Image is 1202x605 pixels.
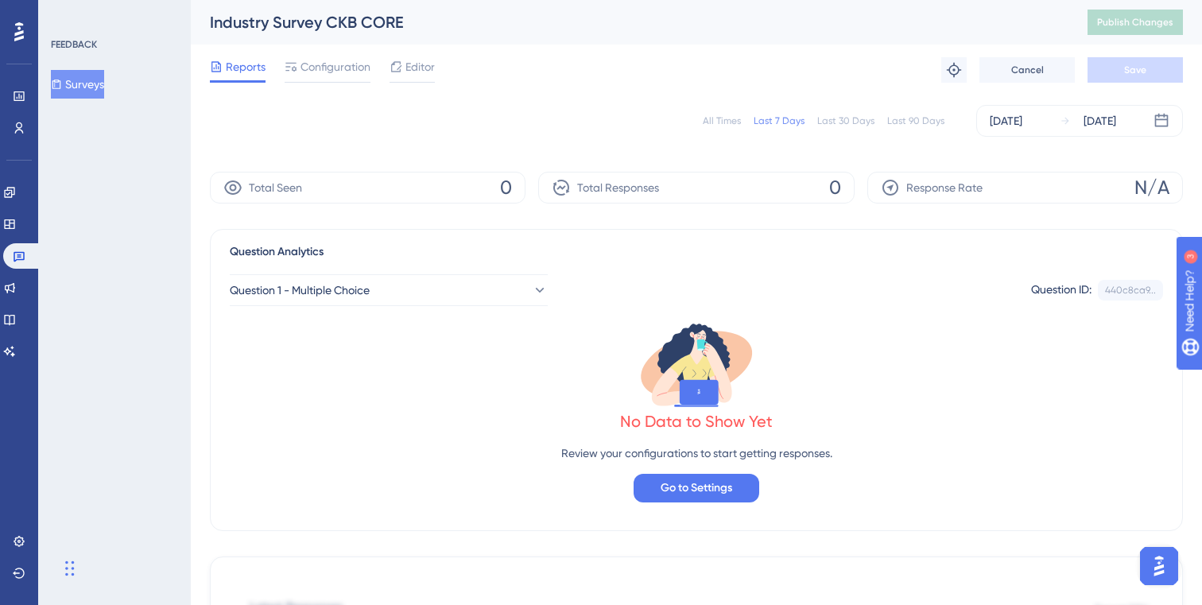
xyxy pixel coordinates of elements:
[754,114,805,127] div: Last 7 Days
[65,545,75,592] div: Drag
[230,242,324,262] span: Question Analytics
[817,114,874,127] div: Last 30 Days
[405,57,435,76] span: Editor
[230,274,548,306] button: Question 1 - Multiple Choice
[1135,542,1183,590] iframe: UserGuiding AI Assistant Launcher
[906,178,983,197] span: Response Rate
[1084,111,1116,130] div: [DATE]
[1097,16,1173,29] span: Publish Changes
[979,57,1075,83] button: Cancel
[51,70,104,99] button: Surveys
[500,175,512,200] span: 0
[634,474,759,502] button: Go to Settings
[51,38,97,51] div: FEEDBACK
[887,114,944,127] div: Last 90 Days
[829,175,841,200] span: 0
[577,178,659,197] span: Total Responses
[1105,284,1156,297] div: 440c8ca9...
[1088,57,1183,83] button: Save
[990,111,1022,130] div: [DATE]
[620,410,773,432] div: No Data to Show Yet
[561,444,832,463] p: Review your configurations to start getting responses.
[226,57,266,76] span: Reports
[1134,175,1169,200] span: N/A
[1031,280,1091,301] div: Question ID:
[230,281,370,300] span: Question 1 - Multiple Choice
[111,8,115,21] div: 3
[703,114,741,127] div: All Times
[300,57,370,76] span: Configuration
[1088,10,1183,35] button: Publish Changes
[661,479,732,498] span: Go to Settings
[1011,64,1044,76] span: Cancel
[1124,64,1146,76] span: Save
[37,4,99,23] span: Need Help?
[249,178,302,197] span: Total Seen
[210,11,1048,33] div: Industry Survey CKB CORE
